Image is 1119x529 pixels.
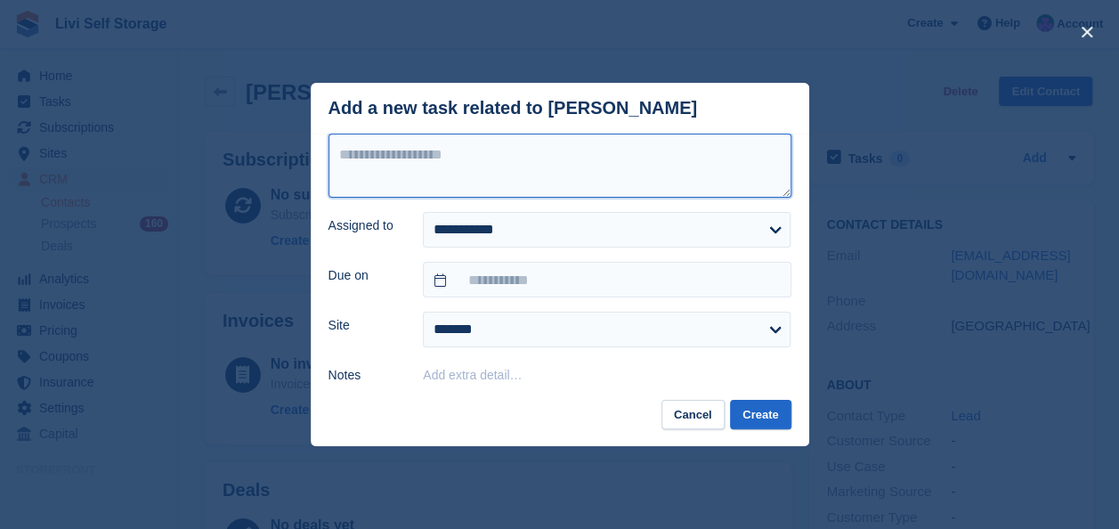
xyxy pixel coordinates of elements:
button: close [1073,18,1101,46]
button: Add extra detail… [423,368,522,382]
button: Create [730,400,791,429]
label: Site [328,316,402,335]
div: Add a new task related to [PERSON_NAME] [328,98,698,118]
label: Assigned to [328,216,402,235]
button: Cancel [661,400,725,429]
label: Notes [328,366,402,385]
label: Due on [328,266,402,285]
